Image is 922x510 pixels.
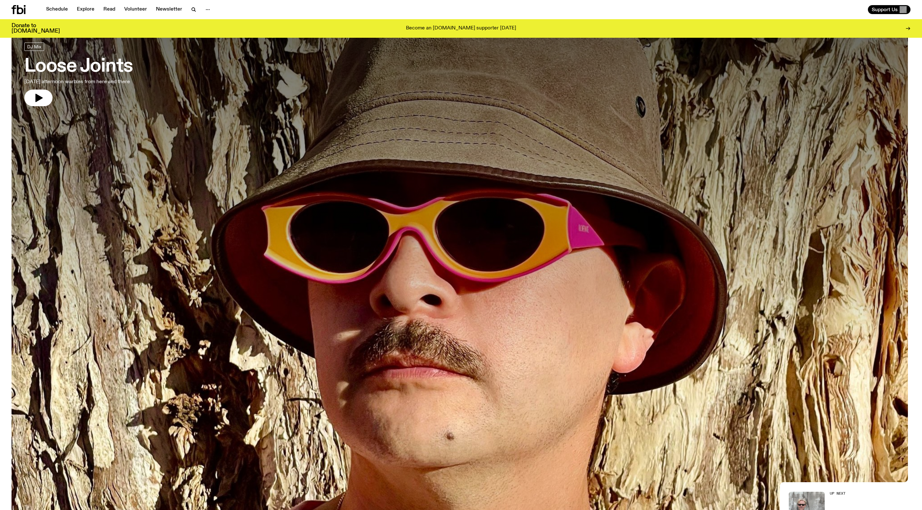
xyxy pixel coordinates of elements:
a: Volunteer [120,5,151,14]
h3: Donate to [DOMAIN_NAME] [12,23,60,34]
a: Schedule [42,5,72,14]
p: Become an [DOMAIN_NAME] supporter [DATE] [406,26,516,31]
p: [DATE] afternoon warbles from here and there [24,78,133,86]
a: Newsletter [152,5,186,14]
span: DJ Mix [27,44,41,49]
a: Read [100,5,119,14]
h3: Loose Joints [24,58,133,76]
button: Support Us [868,5,910,14]
a: Loose Joints[DATE] afternoon warbles from here and there [24,43,133,106]
a: DJ Mix [24,43,44,51]
a: Explore [73,5,98,14]
h2: Up Next [830,492,877,495]
span: Support Us [872,7,898,12]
